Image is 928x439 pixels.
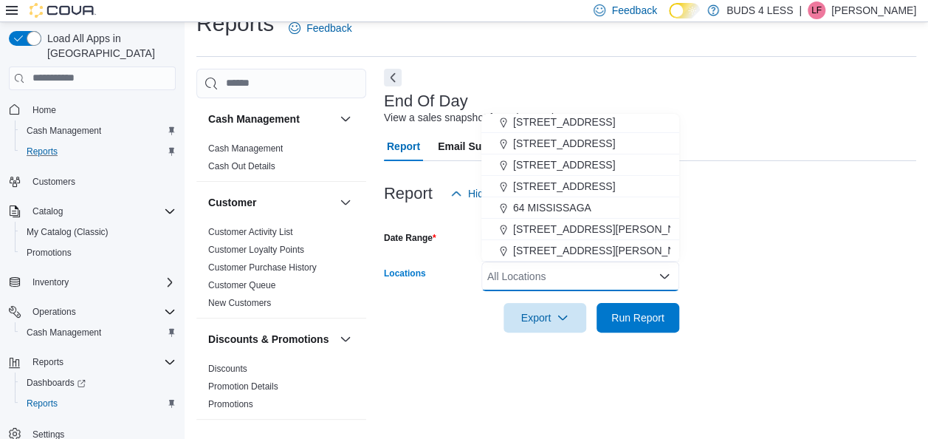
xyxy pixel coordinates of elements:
[208,227,293,237] a: Customer Activity List
[669,3,700,18] input: Dark Mode
[15,120,182,141] button: Cash Management
[831,1,916,19] p: [PERSON_NAME]
[21,122,176,140] span: Cash Management
[196,360,366,419] div: Discounts & Promotions
[27,101,176,119] span: Home
[15,141,182,162] button: Reports
[438,132,532,161] span: Email Subscription
[21,244,176,262] span: Promotions
[21,374,176,392] span: Dashboards
[27,273,75,291] button: Inventory
[41,31,176,61] span: Load All Apps in [GEOGRAPHIC_DATA]
[669,18,670,19] span: Dark Mode
[196,9,274,38] h1: Reports
[21,143,176,160] span: Reports
[21,324,176,341] span: Cash Management
[27,303,82,321] button: Operations
[208,160,275,172] span: Cash Out Details
[808,1,825,19] div: Leeanne Finn
[32,306,76,318] span: Operations
[3,171,182,192] button: Customers
[21,374,92,392] a: Dashboards
[384,69,402,86] button: Next
[15,372,182,393] a: Dashboards
[27,146,58,157] span: Reports
[3,201,182,222] button: Catalog
[21,122,107,140] a: Cash Management
[27,273,176,291] span: Inventory
[208,399,253,409] a: Promotions
[208,112,334,126] button: Cash Management
[208,297,271,309] span: New Customers
[27,398,58,409] span: Reports
[611,310,664,325] span: Run Report
[503,303,586,333] button: Export
[208,244,304,256] span: Customer Loyalty Points
[208,332,329,347] h3: Discounts & Promotions
[3,99,182,120] button: Home
[611,3,656,18] span: Feedback
[512,303,577,333] span: Export
[27,353,69,371] button: Reports
[21,223,176,241] span: My Catalog (Classic)
[27,226,109,238] span: My Catalog (Classic)
[208,364,247,374] a: Discounts
[208,195,334,210] button: Customer
[21,244,78,262] a: Promotions
[27,203,176,220] span: Catalog
[208,280,275,290] a: Customer Queue
[3,302,182,322] button: Operations
[384,185,433,203] h3: Report
[196,223,366,318] div: Customer
[27,247,72,259] span: Promotions
[384,268,426,279] label: Locations
[30,3,96,18] img: Cova
[27,353,176,371] span: Reports
[208,161,275,171] a: Cash Out Details
[283,13,357,43] a: Feedback
[15,393,182,414] button: Reports
[27,172,176,191] span: Customers
[21,395,176,412] span: Reports
[208,381,278,392] span: Promotion Details
[21,223,114,241] a: My Catalog (Classic)
[726,1,793,19] p: BUDS 4 LESS
[659,270,670,282] button: Close list of options
[208,279,275,291] span: Customer Queue
[27,377,86,389] span: Dashboards
[337,194,354,211] button: Customer
[384,110,600,126] div: View a sales snapshot for a date or date range.
[15,222,182,242] button: My Catalog (Classic)
[384,92,468,110] h3: End Of Day
[196,140,366,181] div: Cash Management
[27,327,101,338] span: Cash Management
[208,226,293,238] span: Customer Activity List
[208,298,271,308] a: New Customers
[32,205,63,217] span: Catalog
[811,1,822,19] span: LF
[208,398,253,410] span: Promotions
[208,112,300,126] h3: Cash Management
[208,143,283,154] a: Cash Management
[15,242,182,263] button: Promotions
[32,276,69,288] span: Inventory
[32,176,75,188] span: Customers
[27,303,176,321] span: Operations
[306,21,351,35] span: Feedback
[21,395,63,412] a: Reports
[21,324,107,341] a: Cash Management
[27,101,62,119] a: Home
[32,104,56,116] span: Home
[208,381,278,392] a: Promotion Details
[208,262,317,273] span: Customer Purchase History
[27,125,101,137] span: Cash Management
[337,110,354,128] button: Cash Management
[597,303,679,333] button: Run Report
[444,179,551,208] button: Hide Parameters
[468,186,546,201] span: Hide Parameters
[3,272,182,293] button: Inventory
[27,203,69,220] button: Catalog
[15,322,182,343] button: Cash Management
